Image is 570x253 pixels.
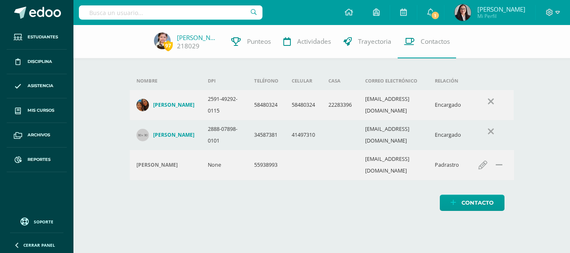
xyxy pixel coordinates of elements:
td: 58480324 [285,90,322,120]
td: 22283396 [322,90,358,120]
span: Disciplina [28,58,52,65]
span: Cerrar panel [23,242,55,248]
td: 58480324 [247,90,285,120]
a: Soporte [10,215,63,227]
th: Celular [285,72,322,90]
td: [EMAIL_ADDRESS][DOMAIN_NAME] [358,90,429,120]
span: 1 [431,11,440,20]
th: Correo electrónico [358,72,429,90]
td: Encargado [428,120,468,150]
span: Contactos [421,37,450,46]
a: Reportes [7,148,67,172]
span: 97 [164,40,173,51]
a: Punteos [225,25,277,58]
a: Mis cursos [7,98,67,123]
span: [PERSON_NAME] [477,5,525,13]
td: 34587381 [247,120,285,150]
a: Archivos [7,123,67,148]
a: Trayectoria [337,25,398,58]
span: Estudiantes [28,34,58,40]
td: 55938993 [247,150,285,180]
a: Estudiantes [7,25,67,50]
td: Encargado [428,90,468,120]
td: Padrastro [428,150,468,180]
a: Actividades [277,25,337,58]
h4: [PERSON_NAME] [153,132,194,138]
td: 2591-49292-0115 [201,90,247,120]
span: Reportes [28,156,50,163]
a: [PERSON_NAME] [136,99,194,111]
a: [PERSON_NAME] [177,33,219,42]
span: Archivos [28,132,50,138]
span: Trayectoria [358,37,391,46]
a: [PERSON_NAME] [136,129,194,141]
th: DPI [201,72,247,90]
input: Busca un usuario... [79,5,262,20]
span: Actividades [297,37,331,46]
th: Casa [322,72,358,90]
span: Mis cursos [28,107,54,114]
td: [EMAIL_ADDRESS][DOMAIN_NAME] [358,150,429,180]
a: Contactos [398,25,456,58]
span: Soporte [34,219,53,225]
th: Teléfono [247,72,285,90]
span: Mi Perfil [477,13,525,20]
span: Punteos [247,37,271,46]
h4: [PERSON_NAME] [136,162,178,168]
img: e273bec5909437e5d5b2daab1002684b.png [454,4,471,21]
a: Disciplina [7,50,67,74]
th: Relación [428,72,468,90]
h4: [PERSON_NAME] [153,102,194,108]
div: César Alejandro Lemus Castillo [136,162,194,168]
img: 30x30 [136,129,149,141]
a: Contacto [440,195,504,211]
td: None [201,150,247,180]
img: 3e6f12a1d1b0359d6ca00d7e3b469956.png [154,33,171,49]
img: a535d0fdd810ab3f878192f45bef566b.png [136,99,149,111]
a: Asistencia [7,74,67,99]
td: [EMAIL_ADDRESS][DOMAIN_NAME] [358,120,429,150]
a: 218029 [177,42,199,50]
span: Asistencia [28,83,53,89]
td: 2888-07898-0101 [201,120,247,150]
span: Contacto [462,195,494,210]
th: Nombre [130,72,201,90]
td: 41497310 [285,120,322,150]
